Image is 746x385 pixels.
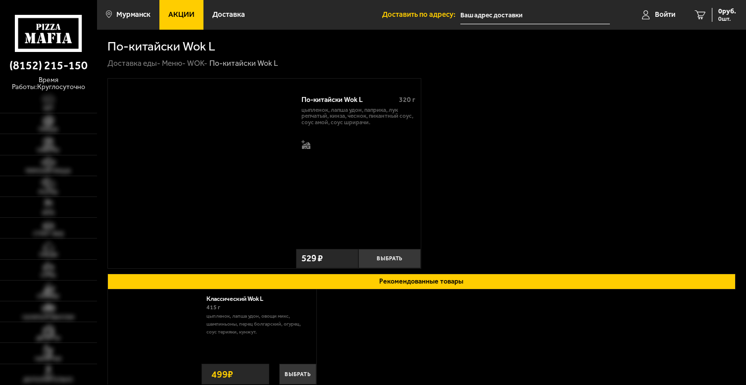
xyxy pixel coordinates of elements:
[209,364,236,384] strong: 499 ₽
[206,312,308,336] p: цыпленок, лапша удон, овощи микс, шампиньоны, перец болгарский, огурец, соус терияки, кунжут.
[162,58,186,68] a: Меню-
[460,6,609,24] input: Ваш адрес доставки
[108,79,296,268] a: По-китайски Wok L
[718,16,736,22] span: 0 шт.
[206,304,220,311] span: 415 г
[168,11,195,18] span: Акции
[116,11,150,18] span: Мурманск
[718,8,736,15] span: 0 руб.
[107,58,160,68] a: Доставка еды-
[279,364,316,385] button: Выбрать
[301,96,392,104] div: По-китайски Wok L
[206,295,271,302] a: Классический Wok L
[358,249,421,268] button: Выбрать
[382,11,460,18] span: Доставить по адресу:
[107,274,736,289] button: Рекомендованные товары
[655,11,675,18] span: Войти
[399,96,415,104] span: 320 г
[212,11,245,18] span: Доставка
[107,40,215,52] h1: По-китайски Wok L
[301,107,415,126] p: цыпленок, лапша удон, паприка, лук репчатый, кинза, чеснок, пикантный соус, соус Амой, соус шрирачи.
[209,58,278,68] div: По-китайски Wok L
[301,254,323,263] span: 529 ₽
[187,58,207,68] a: WOK-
